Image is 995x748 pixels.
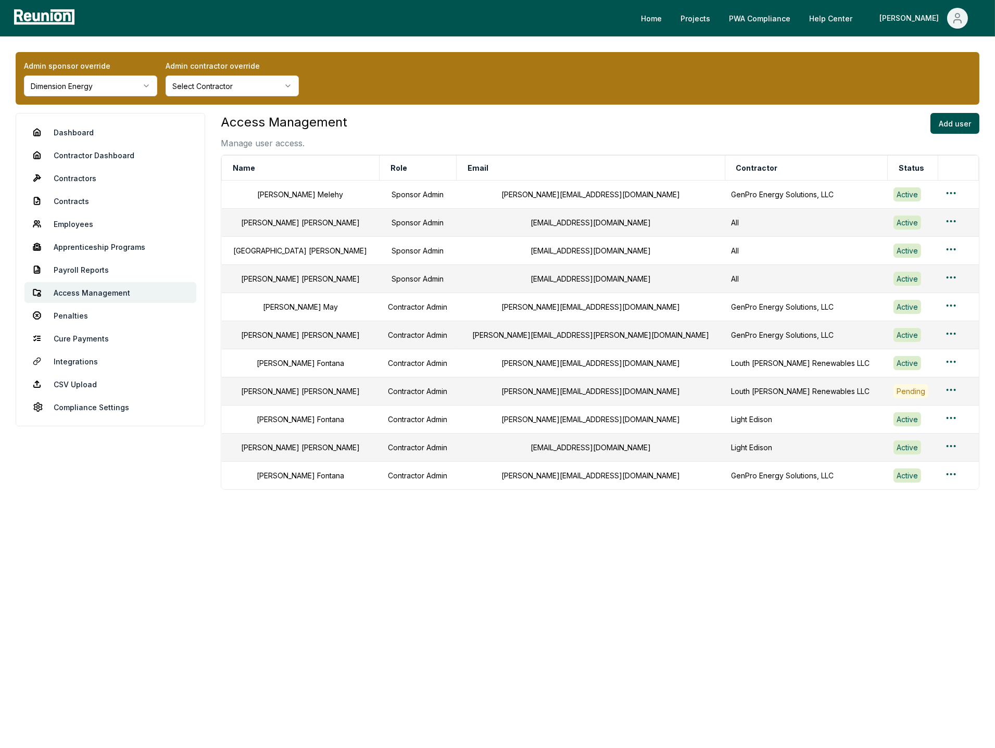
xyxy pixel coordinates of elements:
[893,412,921,426] div: Active
[24,328,196,349] a: Cure Payments
[228,470,373,481] div: [PERSON_NAME] Fontana
[463,386,719,397] div: [PERSON_NAME][EMAIL_ADDRESS][DOMAIN_NAME]
[731,386,881,397] div: Louth [PERSON_NAME] Renewables LLC
[228,245,373,256] div: [GEOGRAPHIC_DATA] [PERSON_NAME]
[731,273,881,284] div: All
[463,245,719,256] div: [EMAIL_ADDRESS][DOMAIN_NAME]
[734,158,780,179] button: Contractor
[385,470,450,481] div: Contractor Admin
[24,145,196,166] a: Contractor Dashboard
[385,442,450,453] div: Contractor Admin
[385,358,450,369] div: Contractor Admin
[385,273,450,284] div: Sponsor Admin
[893,187,921,201] div: Active
[228,273,373,284] div: [PERSON_NAME] [PERSON_NAME]
[24,374,196,395] a: CSV Upload
[731,245,881,256] div: All
[24,191,196,211] a: Contracts
[893,468,921,482] div: Active
[221,113,347,132] h3: Access Management
[24,351,196,372] a: Integrations
[228,301,373,312] div: [PERSON_NAME] May
[731,329,881,340] div: GenPro Energy Solutions, LLC
[231,158,257,179] button: Name
[731,414,881,425] div: Light Edison
[731,301,881,312] div: GenPro Energy Solutions, LLC
[228,189,373,200] div: [PERSON_NAME] Melehy
[463,470,719,481] div: [PERSON_NAME][EMAIL_ADDRESS][DOMAIN_NAME]
[24,397,196,417] a: Compliance Settings
[893,244,921,257] div: Active
[463,189,719,200] div: [PERSON_NAME][EMAIL_ADDRESS][DOMAIN_NAME]
[897,158,926,179] button: Status
[221,137,347,149] p: Manage user access.
[893,272,921,285] div: Active
[385,329,450,340] div: Contractor Admin
[24,213,196,234] a: Employees
[24,60,157,71] label: Admin sponsor override
[385,414,450,425] div: Contractor Admin
[871,8,976,29] button: [PERSON_NAME]
[731,189,881,200] div: GenPro Energy Solutions, LLC
[228,217,373,228] div: [PERSON_NAME] [PERSON_NAME]
[463,358,719,369] div: [PERSON_NAME][EMAIL_ADDRESS][DOMAIN_NAME]
[633,8,670,29] a: Home
[463,217,719,228] div: [EMAIL_ADDRESS][DOMAIN_NAME]
[24,122,196,143] a: Dashboard
[385,217,450,228] div: Sponsor Admin
[893,384,928,398] div: Pending
[24,282,196,303] a: Access Management
[24,168,196,188] a: Contractors
[672,8,719,29] a: Projects
[228,386,373,397] div: [PERSON_NAME] [PERSON_NAME]
[463,442,719,453] div: [EMAIL_ADDRESS][DOMAIN_NAME]
[731,217,881,228] div: All
[463,329,719,340] div: [PERSON_NAME][EMAIL_ADDRESS][PERSON_NAME][DOMAIN_NAME]
[385,189,450,200] div: Sponsor Admin
[731,442,881,453] div: Light Edison
[721,8,799,29] a: PWA Compliance
[930,113,979,134] button: Add user
[228,329,373,340] div: [PERSON_NAME] [PERSON_NAME]
[893,356,921,370] div: Active
[879,8,943,29] div: [PERSON_NAME]
[463,414,719,425] div: [PERSON_NAME][EMAIL_ADDRESS][DOMAIN_NAME]
[385,245,450,256] div: Sponsor Admin
[893,328,921,341] div: Active
[893,440,921,454] div: Active
[465,158,490,179] button: Email
[801,8,861,29] a: Help Center
[463,273,719,284] div: [EMAIL_ADDRESS][DOMAIN_NAME]
[228,442,373,453] div: [PERSON_NAME] [PERSON_NAME]
[24,305,196,326] a: Penalties
[24,259,196,280] a: Payroll Reports
[385,386,450,397] div: Contractor Admin
[893,215,921,229] div: Active
[388,158,409,179] button: Role
[893,300,921,313] div: Active
[633,8,985,29] nav: Main
[385,301,450,312] div: Contractor Admin
[731,470,881,481] div: GenPro Energy Solutions, LLC
[463,301,719,312] div: [PERSON_NAME][EMAIL_ADDRESS][DOMAIN_NAME]
[731,358,881,369] div: Louth [PERSON_NAME] Renewables LLC
[24,236,196,257] a: Apprenticeship Programs
[228,358,373,369] div: [PERSON_NAME] Fontana
[228,414,373,425] div: [PERSON_NAME] Fontana
[166,60,299,71] label: Admin contractor override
